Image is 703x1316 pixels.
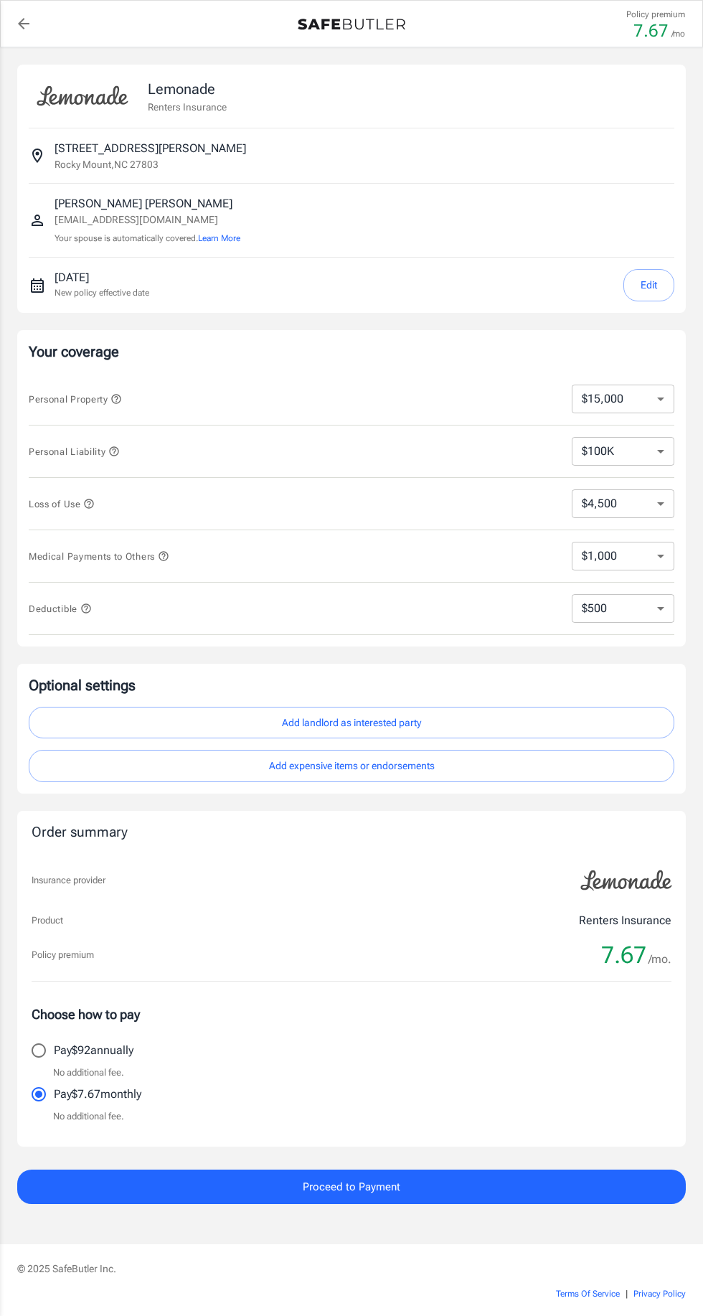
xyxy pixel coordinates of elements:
a: Privacy Policy [633,1289,686,1299]
p: Renters Insurance [579,912,671,929]
span: Personal Property [29,394,122,405]
p: No additional fee. [53,1109,124,1124]
p: Lemonade [148,78,227,100]
p: [STREET_ADDRESS][PERSON_NAME] [55,140,246,157]
p: [PERSON_NAME] [PERSON_NAME] [55,195,240,212]
button: Add landlord as interested party [29,707,674,739]
p: Pay $92 annually [54,1042,133,1059]
p: /mo [671,27,685,40]
p: Product [32,913,63,928]
button: Add expensive items or endorsements [29,750,674,782]
button: Proceed to Payment [17,1170,686,1204]
span: Loss of Use [29,499,95,509]
p: Your coverage [29,342,674,362]
span: Medical Payments to Others [29,551,169,562]
span: Deductible [29,603,92,614]
p: [DATE] [55,269,149,286]
svg: Insured person [29,212,46,229]
span: Personal Liability [29,446,120,457]
a: Terms Of Service [556,1289,620,1299]
p: Policy premium [32,948,94,962]
img: Back to quotes [298,19,405,30]
p: Renters Insurance [148,100,227,114]
p: No additional fee. [53,1066,124,1080]
span: | [626,1289,628,1299]
svg: New policy start date [29,277,46,294]
img: Lemonade [29,76,136,116]
p: 7.67 [633,22,669,39]
button: Learn More [198,232,240,245]
a: back to quotes [9,9,38,38]
p: Optional settings [29,675,674,695]
button: Loss of Use [29,495,95,512]
img: Lemonade [572,860,680,901]
button: Personal Liability [29,443,120,460]
span: Proceed to Payment [303,1178,400,1196]
p: Pay $7.67 monthly [54,1086,141,1103]
p: Choose how to pay [32,1005,671,1024]
p: Rocky Mount , NC 27803 [55,157,159,171]
p: Your spouse is automatically covered. [55,232,240,245]
p: Insurance provider [32,873,105,888]
p: Policy premium [626,8,685,21]
span: 7.67 [601,941,646,969]
button: Deductible [29,600,92,617]
p: [EMAIL_ADDRESS][DOMAIN_NAME] [55,212,240,227]
p: © 2025 SafeButler Inc. [17,1261,686,1276]
svg: Insured address [29,147,46,164]
div: Order summary [32,822,671,843]
p: New policy effective date [55,286,149,299]
button: Personal Property [29,390,122,408]
button: Edit [623,269,674,301]
span: /mo. [648,949,671,969]
button: Medical Payments to Others [29,547,169,565]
